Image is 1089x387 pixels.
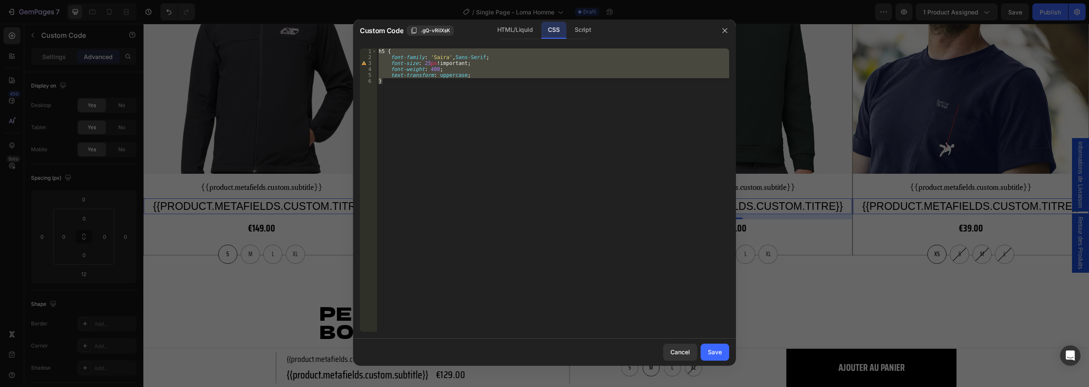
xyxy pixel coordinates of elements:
[815,226,818,235] span: S
[104,195,133,214] div: €149.00
[237,157,473,169] h4: {{product.metafields.custom.subtitle}}
[149,226,154,235] span: XL
[490,22,539,39] div: HTML/Liquid
[0,175,236,191] h5: {{product.metafields.custom.titre}}
[421,27,450,34] span: .gQ-vRiIXsK
[360,54,377,60] div: 2
[622,226,627,235] span: XL
[237,175,473,191] h5: {{product.metafields.custom.titre}}
[578,195,604,214] div: €89.00
[473,175,709,191] h5: {{product.metafields.custom.titre}}
[933,118,941,184] span: Informations de Livraison
[701,344,729,361] button: Save
[860,226,862,235] span: L
[710,157,945,169] h4: {{product.metafields.custom.subtitle}}
[1060,345,1080,366] div: Open Intercom Messenger
[83,226,86,235] span: S
[791,226,796,235] span: XS
[708,347,722,356] div: Save
[568,22,598,39] div: Script
[933,193,941,246] span: Retour des Produits
[663,344,697,361] button: Cancel
[484,163,520,170] div: Custom Code
[473,157,709,169] h4: {{product.metafields.custom.subtitle}}
[143,343,285,359] p: {{product.metafields.custom.subtitle}}
[837,226,841,235] span: M
[541,22,566,39] div: CSS
[331,226,334,235] span: S
[376,226,378,235] span: L
[547,339,553,348] span: XL
[670,347,690,356] div: Cancel
[360,60,377,66] div: 3
[695,336,761,353] div: Ajouter au panier
[528,339,530,348] span: L
[710,175,945,191] h5: {{product.metafields.custom.titre}}
[105,226,109,235] span: M
[128,226,131,235] span: L
[556,226,559,235] span: S
[397,226,402,235] span: XL
[360,72,377,78] div: 5
[360,48,377,54] div: 1
[643,325,813,363] button: Ajouter au panier
[342,195,368,214] div: €45.00
[506,339,510,348] span: M
[307,226,312,235] span: XS
[0,157,236,169] h4: {{product.metafields.custom.subtitle}}
[601,226,603,235] span: L
[360,25,403,36] span: Custom Code
[292,343,323,359] div: €129.00
[360,66,377,72] div: 4
[407,25,454,36] button: .gQ-vRiIXsK
[175,279,771,317] h2: Pensé pour bourger
[143,329,285,342] p: {{product.metafields.custom.subtitle}}
[360,78,377,84] div: 6
[485,339,487,348] span: S
[578,226,582,235] span: M
[815,195,841,214] div: €39.00
[176,324,472,359] p: [DEMOGRAPHIC_DATA] d'une liberté de mouvement absolue avec le Loma, l'[PERSON_NAME] sorties en to...
[353,226,356,235] span: M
